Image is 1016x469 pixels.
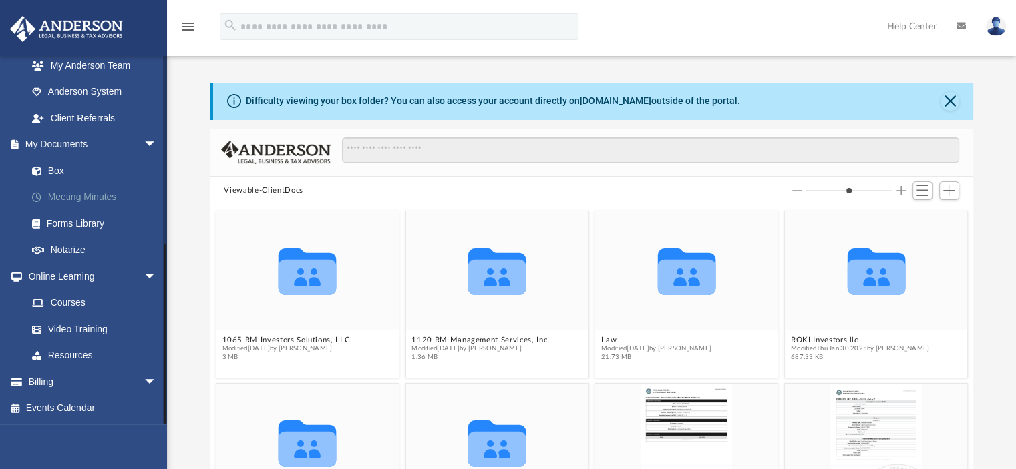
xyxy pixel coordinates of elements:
span: 1.36 MB [411,353,549,362]
a: Box [19,157,170,184]
span: arrow_drop_down [144,263,170,290]
a: Client Referrals [19,105,170,131]
button: Close [941,92,959,111]
button: ROKI Investors llc [790,336,928,344]
button: Add [939,181,959,200]
a: Resources [19,342,170,369]
input: Search files and folders [342,137,959,163]
span: 687.33 KB [790,353,928,362]
img: User Pic [986,17,1006,36]
span: Modified Thu Jan 30 2025 by [PERSON_NAME] [790,344,928,353]
a: Courses [19,290,170,316]
a: [DOMAIN_NAME] [580,95,651,106]
span: arrow_drop_down [144,368,170,396]
button: Decrease column size [792,186,802,195]
a: Online Learningarrow_drop_down [9,263,170,290]
i: menu [180,19,196,35]
a: Meeting Minutes [19,184,177,211]
i: search [223,18,238,33]
button: 1120 RM Management Services, Inc. [411,336,549,344]
a: Events Calendar [9,395,177,422]
span: Modified [DATE] by [PERSON_NAME] [411,344,549,353]
span: Modified [DATE] by [PERSON_NAME] [601,344,711,353]
a: My Documentsarrow_drop_down [9,131,177,158]
span: arrow_drop_down [144,131,170,159]
a: Anderson System [19,79,170,105]
span: Modified [DATE] by [PERSON_NAME] [222,344,350,353]
button: Viewable-ClientDocs [224,185,303,197]
a: Video Training [19,316,164,342]
span: 21.73 MB [601,353,711,362]
a: Billingarrow_drop_down [9,368,177,395]
button: Switch to List View [912,181,933,200]
img: Anderson Advisors Platinum Portal [6,16,127,42]
button: 1065 RM Investors Solutions, LLC [222,336,350,344]
div: Difficulty viewing your box folder? You can also access your account directly on outside of the p... [246,94,740,108]
a: Forms Library [19,210,170,237]
button: Law [601,336,711,344]
input: Column size [806,186,892,195]
button: Increase column size [896,186,906,195]
a: Notarize [19,237,177,264]
a: My Anderson Team [19,52,164,79]
span: 3 MB [222,353,350,362]
a: menu [180,25,196,35]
